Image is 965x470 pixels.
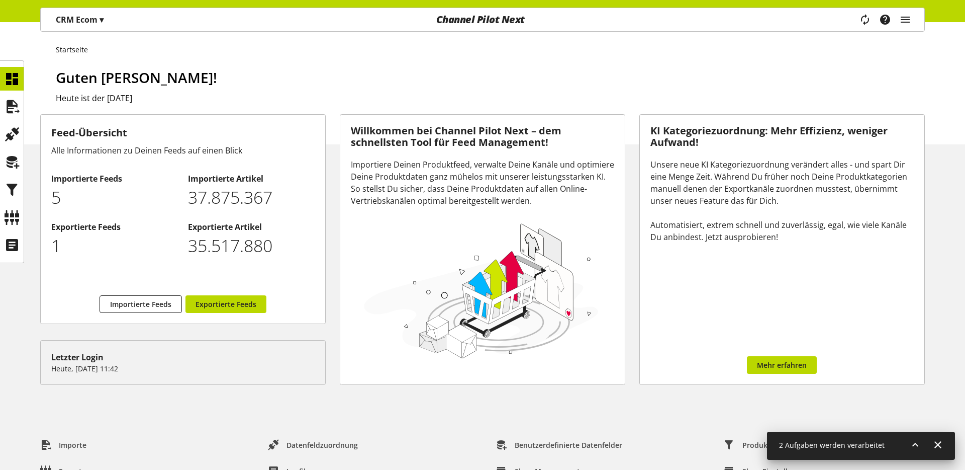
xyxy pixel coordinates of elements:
h3: KI Kategoriezuordnung: Mehr Effizienz, weniger Aufwand! [650,125,914,148]
div: Letzter Login [51,351,315,363]
div: Alle Informationen zu Deinen Feeds auf einen Blick [51,144,315,156]
a: Importe [32,436,94,454]
span: Guten [PERSON_NAME]! [56,68,217,87]
nav: main navigation [40,8,925,32]
h2: Importierte Artikel [188,173,314,185]
h2: Heute ist der [DATE] [56,92,925,104]
p: 5 [51,185,177,210]
a: Exportierte Feeds [185,295,266,313]
span: Importierte Feeds [110,299,171,309]
h2: Importierte Feeds [51,173,177,185]
span: Benutzerdefinierte Datenfelder [515,440,622,450]
span: Produktfilter [742,440,787,450]
span: 2 Aufgaben werden verarbeitet [779,440,885,450]
p: Heute, [DATE] 11:42 [51,363,315,374]
span: Mehr erfahren [757,360,807,370]
span: Importe [59,440,86,450]
a: Datenfeldzuordnung [260,436,366,454]
p: 1 [51,233,177,259]
div: Unsere neue KI Kategoriezuordnung verändert alles - und spart Dir eine Menge Zeit. Während Du frü... [650,159,914,243]
h3: Feed-Übersicht [51,125,315,140]
h2: Exportierte Feeds [51,221,177,233]
p: CRM Ecom [56,14,104,26]
span: ▾ [100,14,104,25]
p: 37875367 [188,185,314,210]
span: Exportierte Feeds [196,299,256,309]
p: 35517880 [188,233,314,259]
a: Benutzerdefinierte Datenfelder [488,436,630,454]
a: Produktfilter [716,436,795,454]
div: Importiere Deinen Produktfeed, verwalte Deine Kanäle und optimiere Deine Produktdaten ganz mühelo... [351,159,614,207]
h3: Willkommen bei Channel Pilot Next – dem schnellsten Tool für Feed Management! [351,125,614,148]
a: Mehr erfahren [747,356,817,374]
h2: Exportierte Artikel [188,221,314,233]
a: Importierte Feeds [100,295,182,313]
img: 78e1b9dcff1e8392d83655fcfc870417.svg [361,219,602,361]
span: Datenfeldzuordnung [286,440,358,450]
